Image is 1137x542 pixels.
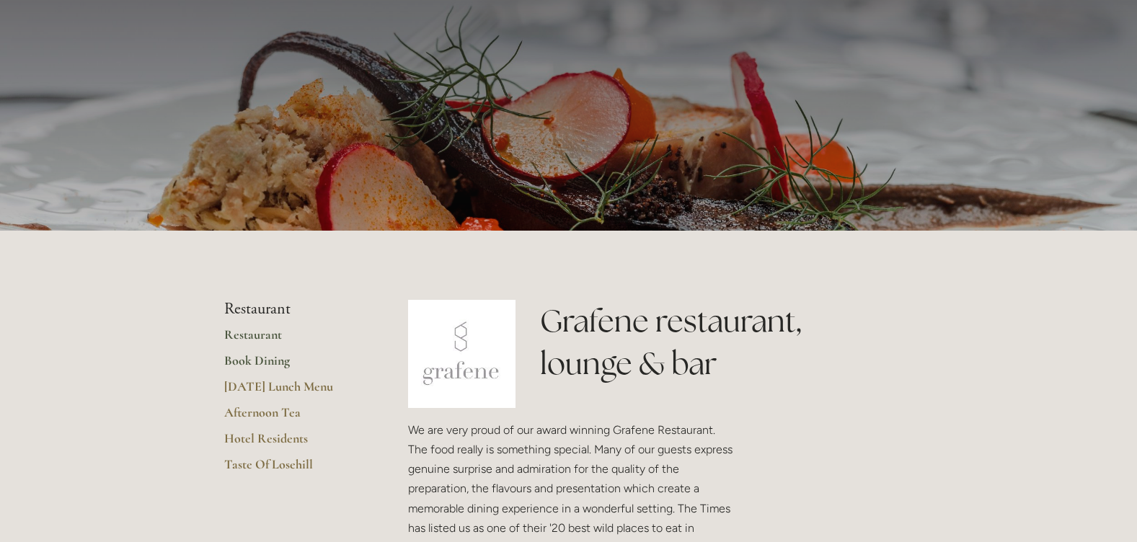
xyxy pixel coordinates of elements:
li: Restaurant [224,300,362,319]
img: grafene.jpg [408,300,516,408]
a: Taste Of Losehill [224,456,362,482]
a: Restaurant [224,326,362,352]
a: Book Dining [224,352,362,378]
a: Afternoon Tea [224,404,362,430]
h1: Grafene restaurant, lounge & bar [540,300,913,385]
a: [DATE] Lunch Menu [224,378,362,404]
a: Hotel Residents [224,430,362,456]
